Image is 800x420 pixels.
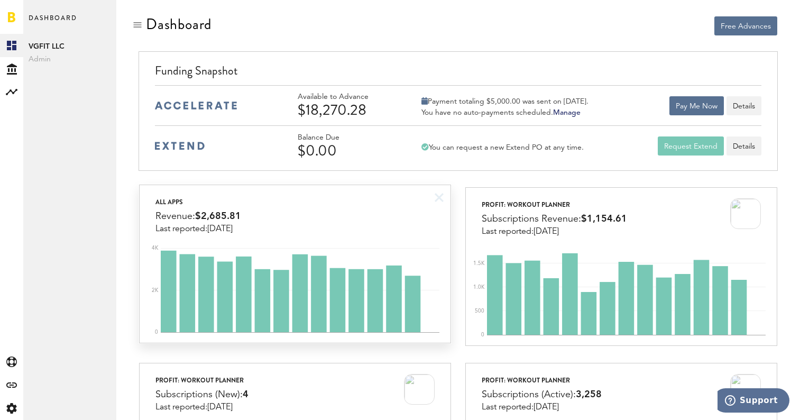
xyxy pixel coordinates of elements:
span: Dashboard [29,12,77,34]
div: Payment totaling $5,000.00 was sent on [DATE]. [421,97,588,106]
span: Admin [29,53,111,66]
iframe: Opens a widget where you can find more information [718,388,789,415]
div: All apps [155,196,241,208]
div: Subscriptions (New): [155,387,249,403]
span: 3,258 [576,390,602,399]
text: 0 [155,330,158,335]
div: ProFit: Workout Planner [482,198,627,211]
span: [DATE] [207,225,233,233]
div: Last reported: [155,224,241,234]
div: Subscriptions (Active): [482,387,602,403]
button: Request Extend [658,136,724,156]
div: Last reported: [482,227,627,236]
img: 100x100bb_jssXdTp.jpg [404,374,435,405]
div: $18,270.28 [298,102,398,118]
a: Details [727,136,761,156]
text: 1.0K [473,285,485,290]
div: Last reported: [155,403,249,412]
button: Free Advances [714,16,777,35]
text: 4K [152,245,159,251]
div: Revenue: [155,208,241,224]
span: [DATE] [534,403,559,412]
div: Dashboard [146,16,212,33]
span: [DATE] [534,227,559,236]
a: Manage [553,109,581,116]
text: 0 [481,332,484,337]
span: $1,154.61 [581,214,627,224]
img: extend-medium-blue-logo.svg [155,142,205,150]
div: Available to Advance [298,93,398,102]
div: Last reported: [482,403,602,412]
img: 100x100bb_jssXdTp.jpg [730,374,761,405]
div: ProFit: Workout Planner [482,374,602,387]
button: Pay Me Now [669,96,724,115]
div: ProFit: Workout Planner [155,374,249,387]
text: 500 [475,308,484,314]
span: [DATE] [207,403,233,412]
div: Balance Due [298,133,398,142]
button: Details [727,96,761,115]
span: $2,685.81 [195,212,241,221]
div: You can request a new Extend PO at any time. [421,143,584,152]
div: Funding Snapshot [155,62,761,85]
img: accelerate-medium-blue-logo.svg [155,102,237,109]
img: 100x100bb_jssXdTp.jpg [730,198,761,229]
div: $0.00 [298,142,398,159]
span: VGFIT LLC [29,40,111,53]
div: You have no auto-payments scheduled. [421,108,588,117]
span: 4 [243,390,249,399]
text: 2K [152,288,159,293]
text: 1.5K [473,261,485,266]
div: Subscriptions Revenue: [482,211,627,227]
